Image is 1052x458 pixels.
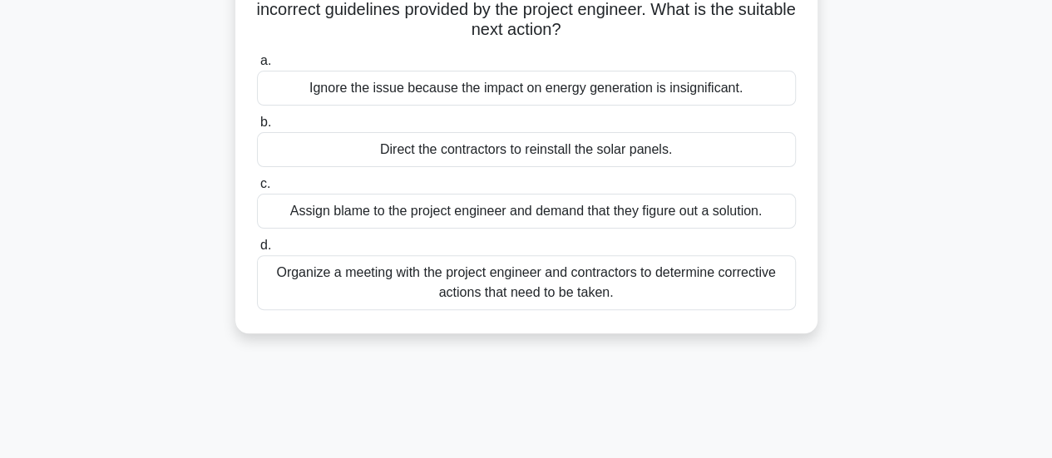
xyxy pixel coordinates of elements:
[260,115,271,129] span: b.
[257,132,796,167] div: Direct the contractors to reinstall the solar panels.
[260,238,271,252] span: d.
[257,255,796,310] div: Organize a meeting with the project engineer and contractors to determine corrective actions that...
[260,176,270,190] span: c.
[257,71,796,106] div: Ignore the issue because the impact on energy generation is insignificant.
[260,53,271,67] span: a.
[257,194,796,229] div: Assign blame to the project engineer and demand that they figure out a solution.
